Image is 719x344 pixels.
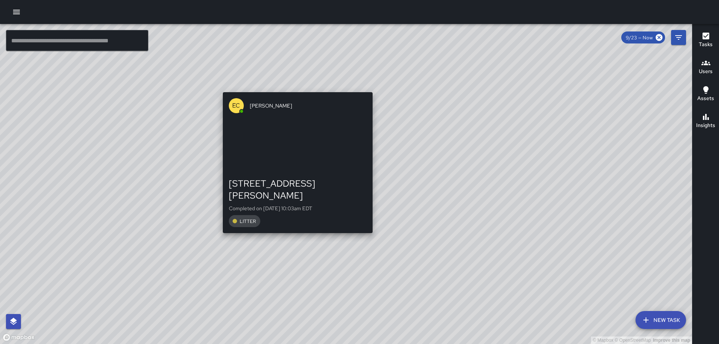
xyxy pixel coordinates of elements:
[692,81,719,108] button: Assets
[697,94,714,103] h6: Assets
[621,34,657,41] span: 9/23 — Now
[235,218,260,224] span: LITTER
[232,101,240,110] p: EC
[635,311,686,329] button: New Task
[692,27,719,54] button: Tasks
[250,102,367,109] span: [PERSON_NAME]
[692,108,719,135] button: Insights
[229,178,367,202] div: [STREET_ADDRESS][PERSON_NAME]
[229,205,367,212] p: Completed on [DATE] 10:03am EDT
[223,92,373,233] button: EC[PERSON_NAME][STREET_ADDRESS][PERSON_NAME]Completed on [DATE] 10:03am EDTLITTER
[692,54,719,81] button: Users
[671,30,686,45] button: Filters
[696,121,715,130] h6: Insights
[699,40,713,49] h6: Tasks
[621,31,665,43] div: 9/23 — Now
[699,67,713,76] h6: Users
